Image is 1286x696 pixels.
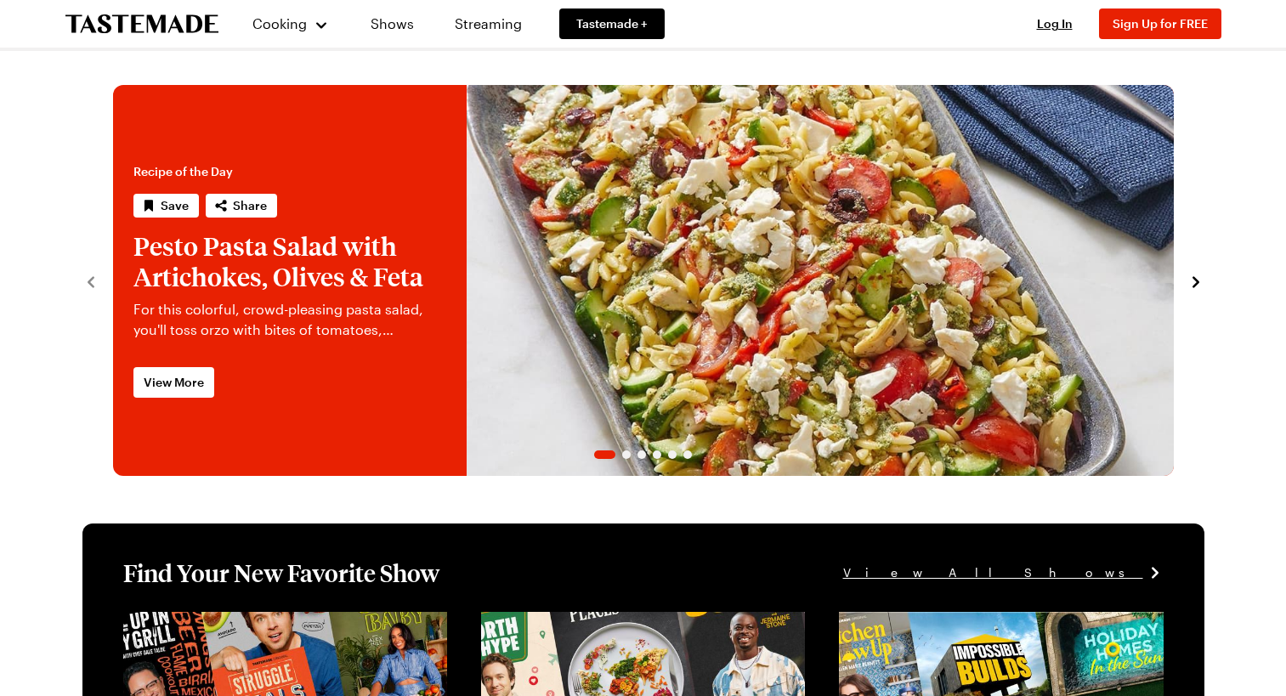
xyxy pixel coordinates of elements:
[481,614,713,630] a: View full content for [object Object]
[82,270,99,291] button: navigate to previous item
[123,557,439,588] h1: Find Your New Favorite Show
[144,374,204,391] span: View More
[252,15,307,31] span: Cooking
[233,197,267,214] span: Share
[65,14,218,34] a: To Tastemade Home Page
[113,85,1174,476] div: 1 / 6
[1099,8,1221,39] button: Sign Up for FREE
[683,450,692,459] span: Go to slide 6
[161,197,189,214] span: Save
[123,614,355,630] a: View full content for [object Object]
[1021,15,1089,32] button: Log In
[1113,16,1208,31] span: Sign Up for FREE
[559,8,665,39] a: Tastemade +
[1037,16,1073,31] span: Log In
[668,450,677,459] span: Go to slide 5
[1187,270,1204,291] button: navigate to next item
[133,367,214,398] a: View More
[252,3,330,44] button: Cooking
[637,450,646,459] span: Go to slide 3
[133,194,199,218] button: Save recipe
[206,194,277,218] button: Share
[839,614,1071,630] a: View full content for [object Object]
[653,450,661,459] span: Go to slide 4
[576,15,648,32] span: Tastemade +
[843,563,1143,582] span: View All Shows
[594,450,615,459] span: Go to slide 1
[622,450,631,459] span: Go to slide 2
[843,563,1164,582] a: View All Shows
